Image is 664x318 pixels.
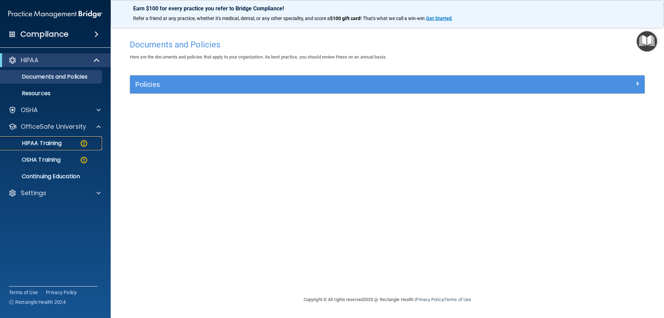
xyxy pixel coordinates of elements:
[21,189,46,197] p: Settings
[330,16,360,21] strong: $100 gift card
[46,289,77,296] a: Privacy Policy
[4,73,99,80] p: Documents and Policies
[4,173,99,180] p: Continuing Education
[133,5,642,12] p: Earn $100 for every practice you refer to Bridge Compliance!
[130,40,645,49] h4: Documents and Policies
[261,289,514,311] div: Copyright © All rights reserved 2025 @ Rectangle Health | |
[8,56,100,64] a: HIPAA
[135,81,511,88] h5: Policies
[8,122,101,131] a: OfficeSafe University
[426,16,452,21] strong: Get Started
[133,16,330,21] span: Refer a friend at any practice, whether it's medical, dental, or any other speciality, and score a
[637,31,657,52] button: Open Resource Center
[20,29,68,39] h4: Compliance
[4,140,62,147] p: HIPAA Training
[444,297,471,302] a: Terms of Use
[8,106,101,114] a: OSHA
[416,297,443,302] a: Privacy Policy
[426,16,453,21] a: Get Started
[21,56,38,64] p: HIPAA
[21,122,86,131] p: OfficeSafe University
[9,289,38,296] a: Terms of Use
[9,299,66,306] span: Ⓒ Rectangle Health 2024
[135,79,639,90] a: Policies
[360,16,426,21] span: ! That's what we call a win-win.
[21,106,38,114] p: OSHA
[4,90,99,97] p: Resources
[8,7,102,21] img: PMB logo
[130,54,387,60] span: Here are the documents and policies that apply to your organization. As best practice, you should...
[4,156,61,163] p: OSHA Training
[80,156,88,164] img: warning-circle.0cc9ac19.png
[80,139,88,148] img: warning-circle.0cc9ac19.png
[8,189,101,197] a: Settings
